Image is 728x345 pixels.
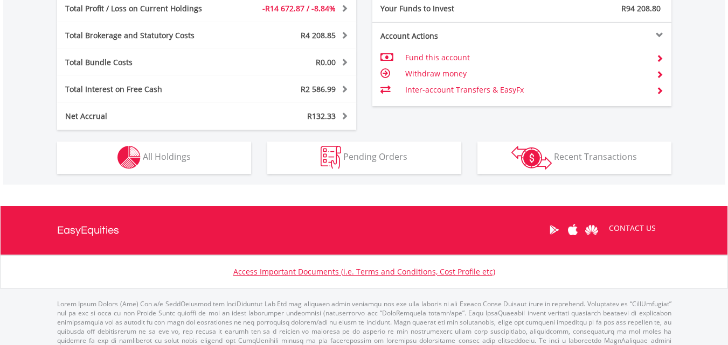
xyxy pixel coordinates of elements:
a: Access Important Documents (i.e. Terms and Conditions, Cost Profile etc) [233,266,495,277]
img: holdings-wht.png [117,146,141,169]
a: EasyEquities [57,206,119,255]
td: Withdraw money [405,66,647,82]
div: Total Brokerage and Statutory Costs [57,30,232,41]
span: R94 208.80 [621,3,661,13]
span: R4 208.85 [301,30,336,40]
a: Apple [564,213,583,247]
button: Pending Orders [267,142,461,174]
img: transactions-zar-wht.png [511,146,552,170]
div: Your Funds to Invest [372,3,522,14]
div: Account Actions [372,31,522,41]
img: pending_instructions-wht.png [321,146,341,169]
div: Total Interest on Free Cash [57,84,232,95]
td: Fund this account [405,50,647,66]
div: Net Accrual [57,111,232,122]
span: Recent Transactions [554,151,637,163]
button: Recent Transactions [477,142,671,174]
td: Inter-account Transfers & EasyFx [405,82,647,98]
span: -R14 672.87 / -8.84% [262,3,336,13]
button: All Holdings [57,142,251,174]
div: Total Profit / Loss on Current Holdings [57,3,232,14]
a: CONTACT US [601,213,663,243]
span: R132.33 [307,111,336,121]
div: Total Bundle Costs [57,57,232,68]
span: R2 586.99 [301,84,336,94]
span: Pending Orders [343,151,407,163]
span: All Holdings [143,151,191,163]
a: Huawei [583,213,601,247]
span: R0.00 [316,57,336,67]
a: Google Play [545,213,564,247]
